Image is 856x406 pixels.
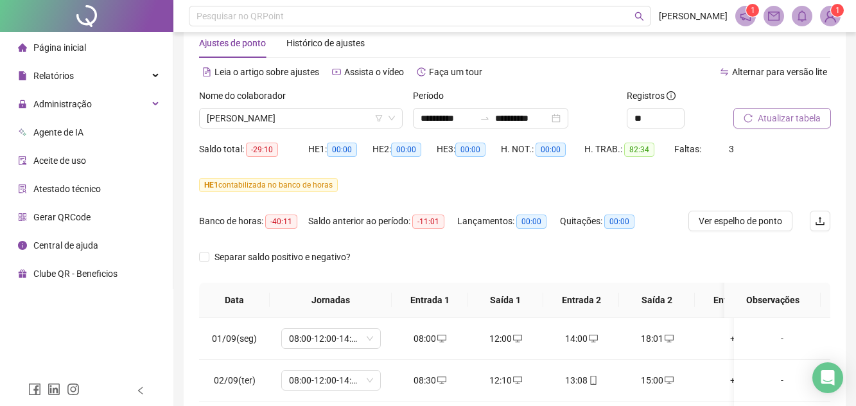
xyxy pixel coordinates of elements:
[744,114,753,123] span: reload
[207,109,395,128] span: ALAN ALMEIDA LIMA
[634,12,644,21] span: search
[308,214,457,229] div: Saldo anterior ao período:
[308,142,372,157] div: HE 1:
[48,383,60,396] span: linkedin
[705,373,760,387] div: +
[212,333,257,344] span: 01/09(seg)
[796,10,808,22] span: bell
[688,211,792,231] button: Ver espelho de ponto
[735,293,810,307] span: Observações
[375,114,383,122] span: filter
[18,100,27,109] span: lock
[332,67,341,76] span: youtube
[33,212,91,222] span: Gerar QRCode
[705,331,760,346] div: +
[724,283,821,318] th: Observações
[516,215,546,229] span: 00:00
[33,155,86,166] span: Aceite de uso
[18,184,27,193] span: solution
[467,283,543,318] th: Saída 1
[436,334,446,343] span: desktop
[286,38,365,48] span: Histórico de ajustes
[588,376,598,385] span: mobile
[478,373,533,387] div: 12:10
[744,331,820,346] div: -
[733,108,831,128] button: Atualizar tabela
[417,67,426,76] span: history
[624,143,654,157] span: 82:34
[729,144,734,154] span: 3
[815,216,825,226] span: upload
[695,283,771,318] th: Entrada 3
[327,143,357,157] span: 00:00
[512,334,522,343] span: desktop
[663,376,674,385] span: desktop
[437,142,501,157] div: HE 3:
[619,283,695,318] th: Saída 2
[33,99,92,109] span: Administração
[265,215,297,229] span: -40:11
[812,362,843,393] div: Open Intercom Messenger
[18,213,27,222] span: qrcode
[209,250,356,264] span: Separar saldo positivo e negativo?
[28,383,41,396] span: facebook
[412,215,444,229] span: -11:01
[136,386,145,395] span: left
[372,142,437,157] div: HE 2:
[455,143,485,157] span: 00:00
[478,331,533,346] div: 12:00
[536,143,566,157] span: 00:00
[560,214,650,229] div: Quitações:
[674,144,703,154] span: Faltas:
[699,214,782,228] span: Ver espelho de ponto
[512,376,522,385] span: desktop
[33,127,83,137] span: Agente de IA
[457,214,560,229] div: Lançamentos:
[344,67,404,77] span: Assista o vídeo
[214,375,256,385] span: 02/09(ter)
[204,181,218,190] span: HE 1
[629,373,685,387] div: 15:00
[402,373,457,387] div: 08:30
[768,10,780,22] span: mail
[67,383,80,396] span: instagram
[388,114,396,122] span: down
[33,71,74,81] span: Relatórios
[18,269,27,278] span: gift
[18,43,27,52] span: home
[746,4,759,17] sup: 1
[744,373,820,387] div: -
[821,6,840,26] img: 88845
[629,331,685,346] div: 18:01
[663,334,674,343] span: desktop
[18,156,27,165] span: audit
[588,334,598,343] span: desktop
[33,240,98,251] span: Central de ajuda
[480,113,490,123] span: to
[18,241,27,250] span: info-circle
[199,178,338,192] span: contabilizada no banco de horas
[18,71,27,80] span: file
[543,283,619,318] th: Entrada 2
[831,4,844,17] sup: Atualize o seu contato no menu Meus Dados
[270,283,392,318] th: Jornadas
[202,67,211,76] span: file-text
[402,331,457,346] div: 08:00
[758,111,821,125] span: Atualizar tabela
[429,67,482,77] span: Faça um tour
[33,269,118,279] span: Clube QR - Beneficios
[604,215,634,229] span: 00:00
[33,42,86,53] span: Página inicial
[199,214,308,229] div: Banco de horas:
[392,283,467,318] th: Entrada 1
[554,373,609,387] div: 13:08
[584,142,674,157] div: H. TRAB.:
[199,283,270,318] th: Data
[214,67,319,77] span: Leia o artigo sobre ajustes
[246,143,278,157] span: -29:10
[480,113,490,123] span: swap-right
[751,6,755,15] span: 1
[501,142,584,157] div: H. NOT.:
[413,89,452,103] label: Período
[740,10,751,22] span: notification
